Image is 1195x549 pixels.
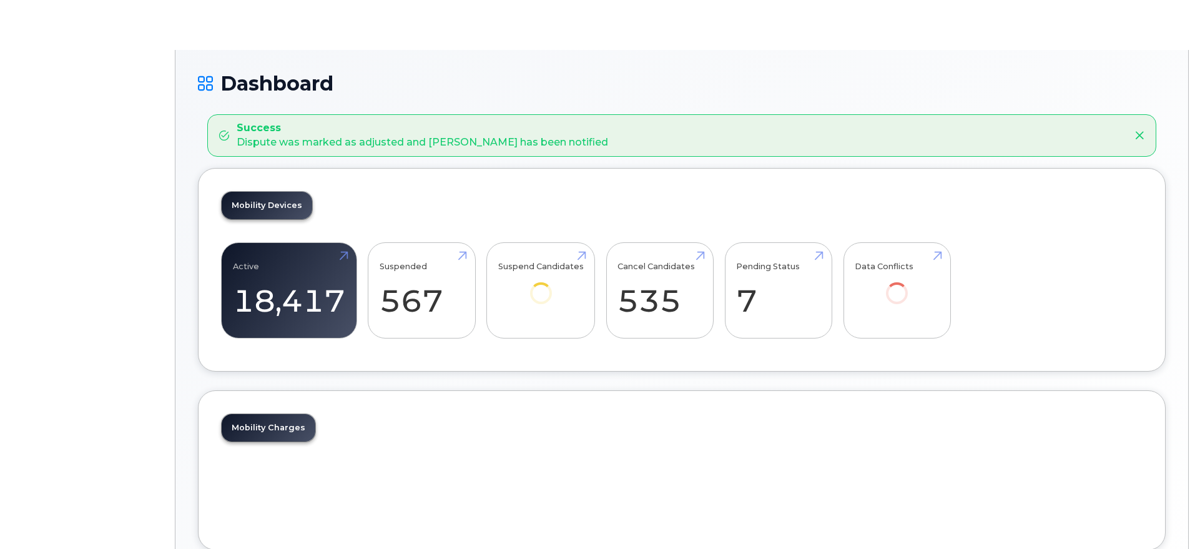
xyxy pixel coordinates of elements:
strong: Success [237,121,608,136]
h1: Dashboard [198,72,1166,94]
a: Mobility Charges [222,414,315,442]
a: Suspended 567 [380,249,464,332]
a: Active 18,417 [233,249,345,332]
a: Pending Status 7 [736,249,820,332]
a: Data Conflicts [855,249,939,321]
a: Cancel Candidates 535 [617,249,702,332]
a: Mobility Devices [222,192,312,219]
div: Dispute was marked as adjusted and [PERSON_NAME] has been notified [237,121,608,150]
a: Suspend Candidates [498,249,584,321]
